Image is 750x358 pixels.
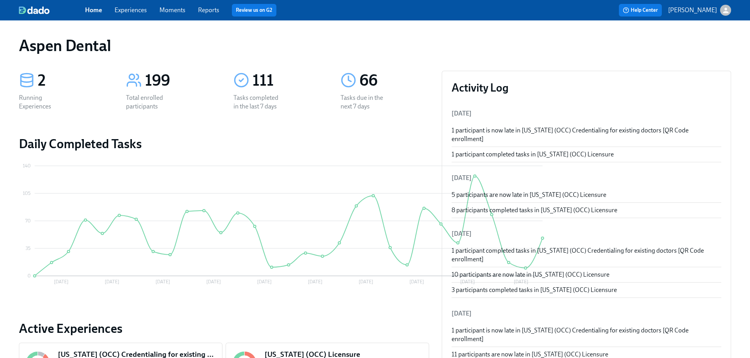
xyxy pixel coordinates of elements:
button: Help Center [619,4,662,17]
a: Review us on G2 [236,6,272,14]
div: 1 participant is now late in [US_STATE] (OCC) Credentialing for existing doctors [QR Code enrollm... [452,126,721,143]
tspan: 35 [26,246,31,251]
tspan: 70 [25,218,31,224]
p: [PERSON_NAME] [668,6,717,15]
tspan: [DATE] [257,279,272,285]
button: [PERSON_NAME] [668,5,731,16]
tspan: [DATE] [308,279,322,285]
tspan: [DATE] [105,279,119,285]
tspan: [DATE] [156,279,170,285]
a: Experiences [115,6,147,14]
li: [DATE] [452,169,721,187]
a: dado [19,6,85,14]
h2: Daily Completed Tasks [19,136,429,152]
tspan: 105 [23,191,31,196]
div: 8 participants completed tasks in [US_STATE] (OCC) Licensure [452,206,721,215]
div: 1 participant is now late in [US_STATE] (OCC) Credentialing for existing doctors [QR Code enrollm... [452,326,721,343]
div: 1 participant completed tasks in [US_STATE] (OCC) Licensure [452,150,721,159]
tspan: 140 [23,163,31,169]
div: 111 [252,71,322,90]
a: Active Experiences [19,321,429,336]
h1: Aspen Dental [19,36,111,55]
tspan: [DATE] [359,279,373,285]
div: 3 participants completed tasks in [US_STATE] (OCC) Licensure [452,286,721,294]
h3: Activity Log [452,81,721,95]
div: 2 [38,71,107,90]
div: 199 [145,71,214,90]
div: Tasks completed in the last 7 days [233,94,284,111]
a: Reports [198,6,219,14]
div: Tasks due in the next 7 days [341,94,391,111]
button: Review us on G2 [232,4,276,17]
div: 5 participants are now late in [US_STATE] (OCC) Licensure [452,191,721,199]
div: 66 [359,71,429,90]
tspan: 0 [28,273,31,279]
div: Total enrolled participants [126,94,176,111]
li: [DATE] [452,304,721,323]
img: dado [19,6,50,14]
li: [DATE] [452,224,721,243]
div: Running Experiences [19,94,69,111]
tspan: [DATE] [409,279,424,285]
tspan: [DATE] [54,279,69,285]
a: Moments [159,6,185,14]
div: 10 participants are now late in [US_STATE] (OCC) Licensure [452,270,721,279]
span: [DATE] [452,110,472,117]
tspan: [DATE] [206,279,221,285]
a: Home [85,6,102,14]
span: Help Center [623,6,658,14]
div: 1 participant completed tasks in [US_STATE] (OCC) Credentialing for existing doctors [QR Code enr... [452,246,721,264]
